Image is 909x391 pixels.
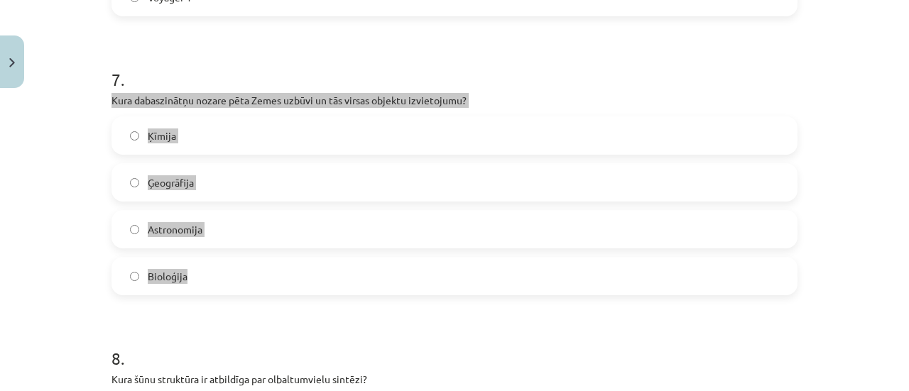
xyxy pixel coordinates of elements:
[130,178,139,187] input: Ģeogrāfija
[111,324,798,368] h1: 8 .
[148,269,187,284] span: Bioloģija
[111,372,798,387] p: Kura šūnu struktūra ir atbildīga par olbaltumvielu sintēzi?
[9,58,15,67] img: icon-close-lesson-0947bae3869378f0d4975bcd49f059093ad1ed9edebbc8119c70593378902aed.svg
[148,128,176,143] span: Ķīmija
[148,222,202,237] span: Astronomija
[130,131,139,141] input: Ķīmija
[130,272,139,281] input: Bioloģija
[111,93,798,108] p: Kura dabaszinātņu nozare pēta Zemes uzbūvi un tās virsas objektu izvietojumu?
[130,225,139,234] input: Astronomija
[148,175,194,190] span: Ģeogrāfija
[111,45,798,89] h1: 7 .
